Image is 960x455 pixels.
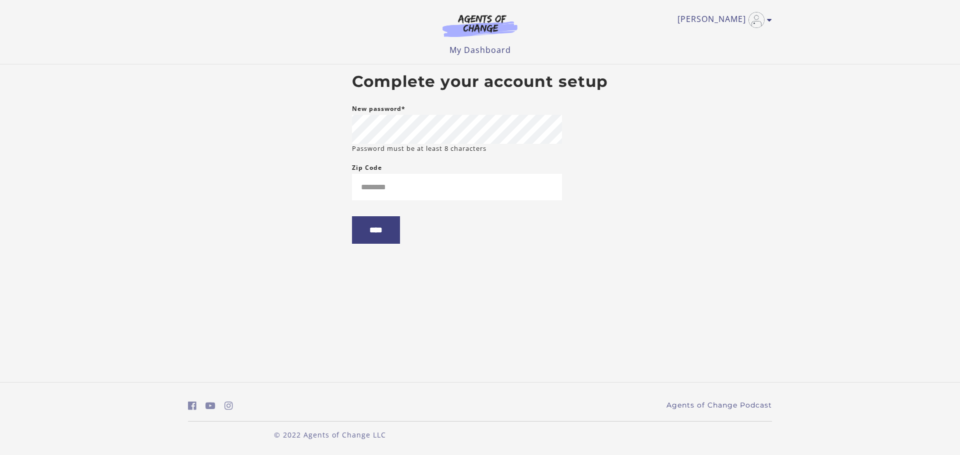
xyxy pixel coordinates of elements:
[224,399,233,413] a: https://www.instagram.com/agentsofchangeprep/ (Open in a new window)
[205,399,215,413] a: https://www.youtube.com/c/AgentsofChangeTestPrepbyMeaganMitchell (Open in a new window)
[188,399,196,413] a: https://www.facebook.com/groups/aswbtestprep (Open in a new window)
[188,430,472,440] p: © 2022 Agents of Change LLC
[352,72,608,91] h2: Complete your account setup
[352,103,405,115] label: New password*
[449,44,511,55] a: My Dashboard
[352,162,382,174] label: Zip Code
[188,401,196,411] i: https://www.facebook.com/groups/aswbtestprep (Open in a new window)
[224,401,233,411] i: https://www.instagram.com/agentsofchangeprep/ (Open in a new window)
[352,144,486,153] small: Password must be at least 8 characters
[205,401,215,411] i: https://www.youtube.com/c/AgentsofChangeTestPrepbyMeaganMitchell (Open in a new window)
[666,400,772,411] a: Agents of Change Podcast
[677,12,767,28] a: Toggle menu
[432,14,528,37] img: Agents of Change Logo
